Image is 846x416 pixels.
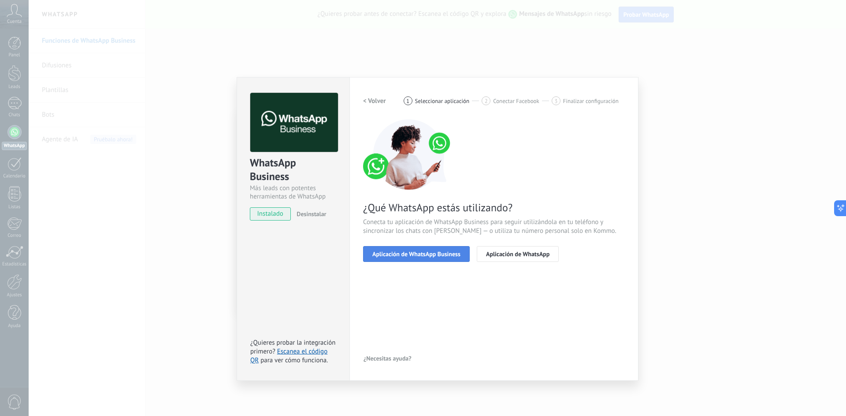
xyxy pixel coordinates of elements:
span: 2 [485,97,488,105]
span: Seleccionar aplicación [415,98,470,104]
button: Aplicación de WhatsApp Business [363,246,470,262]
button: Aplicación de WhatsApp [477,246,559,262]
span: ¿Qué WhatsApp estás utilizando? [363,201,625,214]
a: Escanea el código QR [250,347,327,364]
span: Finalizar configuración [563,98,619,104]
span: para ver cómo funciona. [260,356,328,364]
button: ¿Necesitas ayuda? [363,352,412,365]
img: connect number [363,119,456,190]
div: Más leads con potentes herramientas de WhatsApp [250,184,337,201]
div: WhatsApp Business [250,156,337,184]
span: instalado [250,207,290,221]
span: Conectar Facebook [493,98,539,104]
span: 3 [554,97,557,105]
span: 1 [406,97,409,105]
span: ¿Necesitas ayuda? [364,355,412,361]
span: Conecta tu aplicación de WhatsApp Business para seguir utilizándola en tu teléfono y sincronizar ... [363,218,625,236]
img: logo_main.png [250,93,338,152]
span: Aplicación de WhatsApp Business [372,251,460,257]
h2: < Volver [363,97,386,105]
button: Desinstalar [293,207,326,221]
span: Desinstalar [297,210,326,218]
button: < Volver [363,93,386,109]
span: Aplicación de WhatsApp [486,251,549,257]
span: ¿Quieres probar la integración primero? [250,339,336,356]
